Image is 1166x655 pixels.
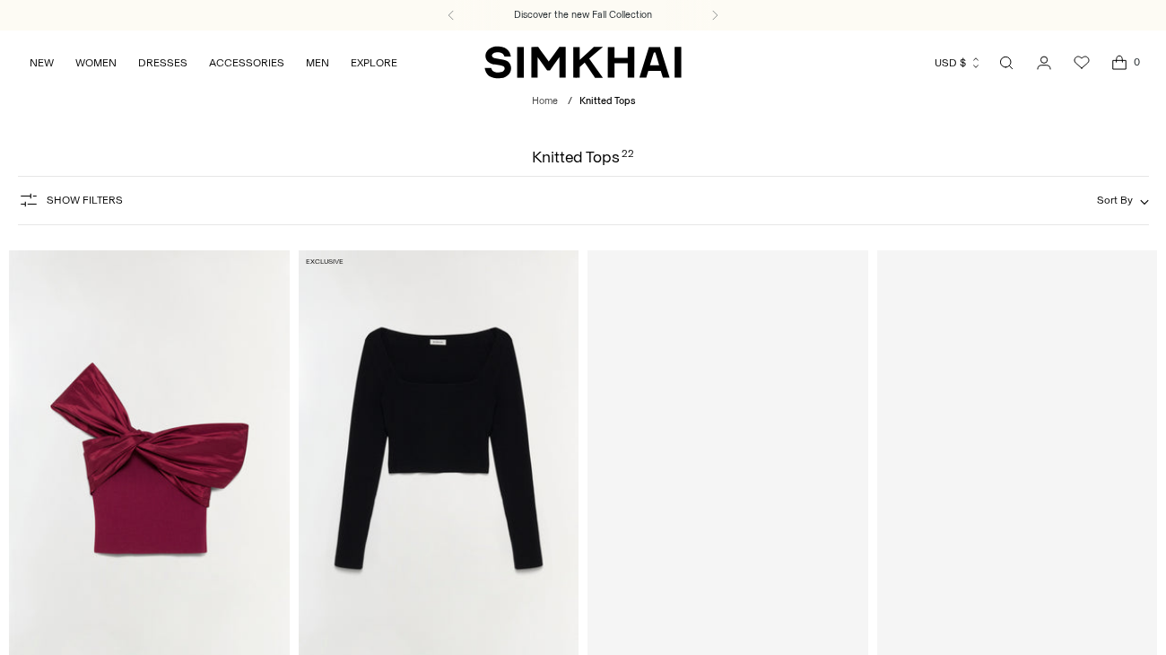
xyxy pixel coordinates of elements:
a: WOMEN [75,43,117,83]
a: EXPLORE [351,43,397,83]
a: SIMKHAI [484,45,682,80]
a: Open search modal [988,45,1024,81]
nav: breadcrumbs [532,94,635,109]
a: MEN [306,43,329,83]
h1: Knitted Tops [532,149,633,165]
a: ACCESSORIES [209,43,284,83]
a: Wishlist [1064,45,1100,81]
button: Show Filters [18,186,123,214]
a: Go to the account page [1026,45,1062,81]
div: / [568,94,572,109]
button: Sort By [1097,190,1149,210]
span: Sort By [1097,194,1133,206]
a: Home [532,95,558,107]
a: Discover the new Fall Collection [514,8,652,22]
div: 22 [622,149,634,165]
button: USD $ [935,43,982,83]
a: DRESSES [138,43,187,83]
span: 0 [1128,54,1144,70]
a: Open cart modal [1101,45,1137,81]
span: Show Filters [47,194,123,206]
a: NEW [30,43,54,83]
span: Knitted Tops [579,95,635,107]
